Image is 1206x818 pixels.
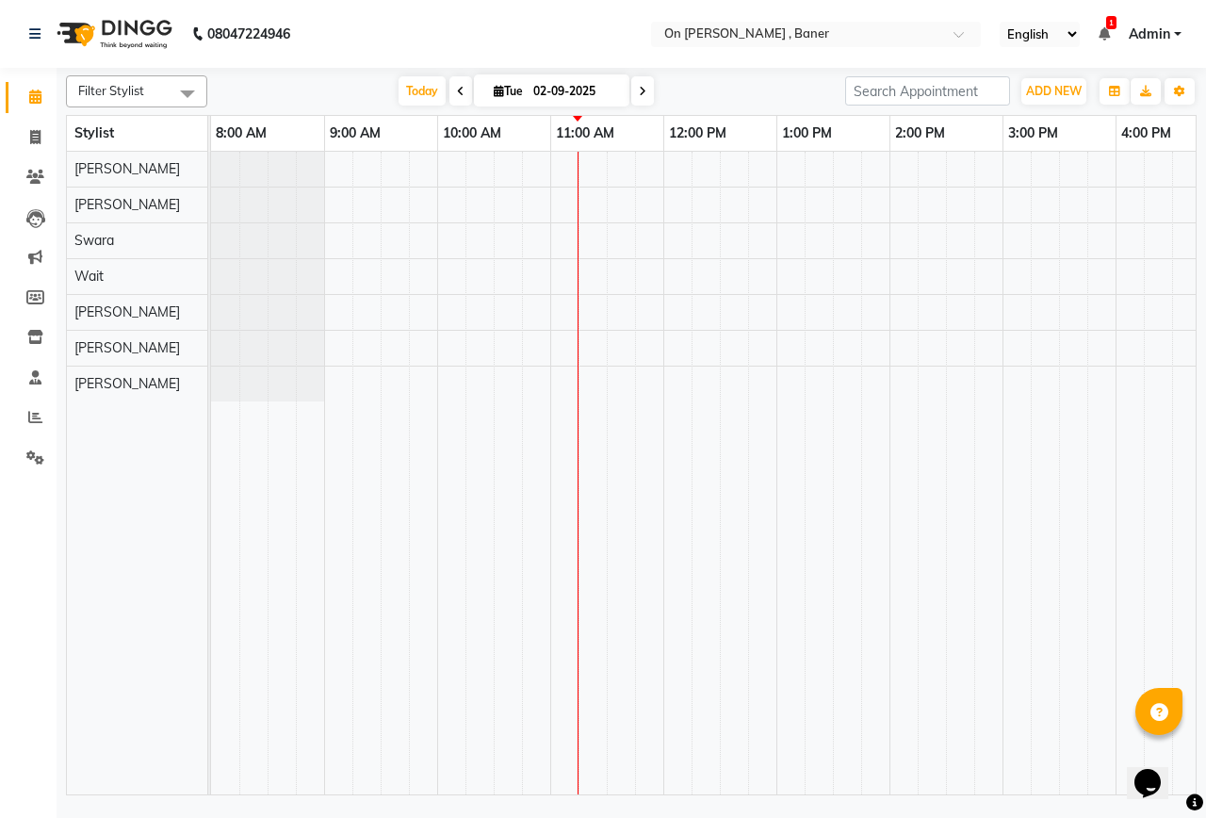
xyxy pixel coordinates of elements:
a: 1:00 PM [777,120,837,147]
span: Filter Stylist [78,83,144,98]
a: 9:00 AM [325,120,385,147]
a: 8:00 AM [211,120,271,147]
span: 1 [1106,16,1116,29]
span: [PERSON_NAME] [74,196,180,213]
span: [PERSON_NAME] [74,375,180,392]
span: Tue [489,84,528,98]
span: ADD NEW [1026,84,1082,98]
b: 08047224946 [207,8,290,60]
a: 12:00 PM [664,120,731,147]
img: logo [48,8,177,60]
a: 3:00 PM [1003,120,1063,147]
a: 4:00 PM [1116,120,1176,147]
input: 2025-09-02 [528,77,622,106]
span: Stylist [74,124,114,141]
span: Today [399,76,446,106]
span: Admin [1129,25,1170,44]
a: 2:00 PM [890,120,950,147]
a: 10:00 AM [438,120,506,147]
button: ADD NEW [1021,78,1086,105]
a: 11:00 AM [551,120,619,147]
a: 1 [1099,25,1110,42]
span: [PERSON_NAME] [74,303,180,320]
input: Search Appointment [845,76,1010,106]
span: Swara [74,232,114,249]
span: Wait [74,268,104,285]
span: [PERSON_NAME] [74,339,180,356]
span: [PERSON_NAME] [74,160,180,177]
iframe: chat widget [1127,743,1187,799]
